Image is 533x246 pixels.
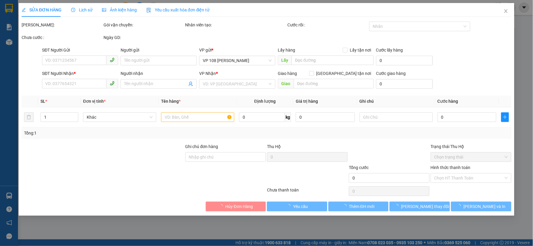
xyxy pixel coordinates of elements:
input: Dọc đường [292,55,374,65]
span: kg [285,112,291,122]
button: Hủy Đơn Hàng [206,202,266,211]
span: phone [110,58,115,62]
span: Yêu cầu [293,203,308,210]
span: loading [395,204,401,208]
div: Tổng: 1 [24,130,206,136]
span: Ảnh kiện hàng [102,7,137,12]
span: Thêm ĐH mới [349,203,375,210]
span: Tên hàng [161,99,181,104]
div: Chưa thanh toán [266,187,348,197]
span: Thu Hộ [267,144,281,149]
input: Cước lấy hàng [376,56,433,65]
span: plus [502,115,508,120]
span: Tổng cước [349,165,369,170]
div: Ngày GD: [103,34,184,41]
span: Hủy Đơn Hàng [225,203,253,210]
input: Ghi chú đơn hàng [185,152,266,162]
span: Cước hàng [438,99,458,104]
span: Giao hàng [278,71,297,76]
span: Giao [278,79,294,88]
label: Cước lấy hàng [376,48,403,52]
div: Nhân viên tạo: [185,22,286,28]
span: SỬA ĐƠN HÀNG [22,7,61,12]
span: loading [343,204,349,208]
th: Ghi chú [357,96,435,107]
span: Giá trị hàng [296,99,318,104]
button: [PERSON_NAME] và In [451,202,511,211]
span: SL [40,99,45,104]
div: Trạng thái Thu Hộ [431,143,511,150]
img: icon [146,8,151,13]
input: Ghi Chú [360,112,433,122]
span: user-add [189,82,193,86]
button: Thêm ĐH mới [328,202,389,211]
span: Lấy [278,55,292,65]
span: Định lượng [254,99,276,104]
div: Người nhận [121,70,197,77]
div: SĐT Người Nhận [42,70,118,77]
input: VD: Bàn, Ghế [161,112,234,122]
span: picture [102,8,106,12]
input: Cước giao hàng [376,79,433,89]
span: [GEOGRAPHIC_DATA] tận nơi [314,70,374,77]
button: plus [501,112,509,122]
span: Khác [87,113,153,122]
div: [PERSON_NAME]: [22,22,102,28]
div: Cước rồi : [288,22,368,28]
span: loading [219,204,225,208]
span: close [504,9,508,13]
button: Close [498,3,514,20]
span: loading [457,204,464,208]
button: Yêu cầu [267,202,328,211]
span: Yêu cầu xuất hóa đơn điện tử [146,7,210,12]
input: Dọc đường [294,79,374,88]
label: Hình thức thanh toán [431,165,471,170]
span: VP 108 Lê Hồng Phong - Vũng Tàu [203,56,272,65]
div: Người gửi [121,47,197,53]
div: SĐT Người Gửi [42,47,118,53]
span: [PERSON_NAME] thay đổi [401,203,449,210]
span: VP Nhận [199,71,216,76]
span: loading [286,204,293,208]
button: [PERSON_NAME] thay đổi [390,202,450,211]
span: Lấy hàng [278,48,295,52]
label: Cước giao hàng [376,71,406,76]
span: Lấy tận nơi [348,47,374,53]
span: [PERSON_NAME] và In [464,203,506,210]
span: Đơn vị tính [83,99,106,104]
div: VP gửi [199,47,276,53]
button: delete [24,112,34,122]
span: clock-circle [71,8,75,12]
span: Chọn trạng thái [434,153,508,162]
span: Lịch sử [71,7,92,12]
div: Gói vận chuyển: [103,22,184,28]
label: Ghi chú đơn hàng [185,144,218,149]
div: Chưa cước : [22,34,102,41]
span: edit [22,8,26,12]
span: phone [110,81,115,86]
